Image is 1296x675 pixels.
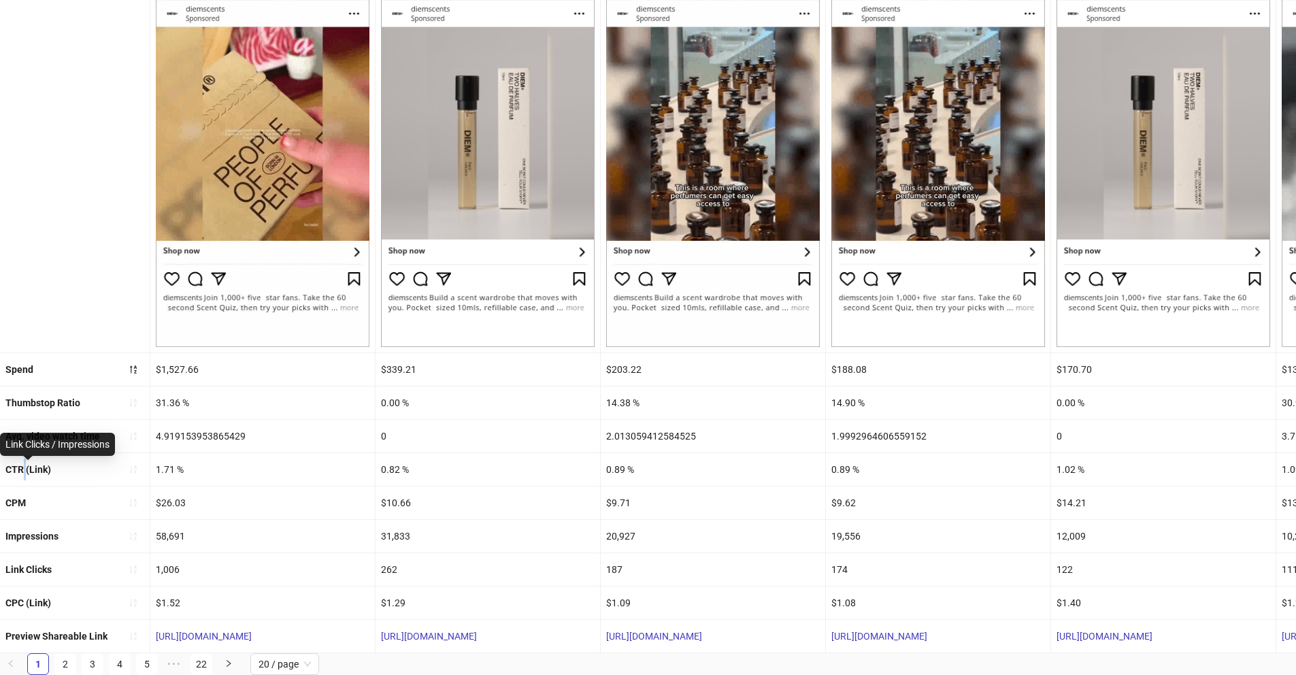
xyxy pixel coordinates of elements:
div: $1,527.66 [150,353,375,386]
span: sort-ascending [129,498,138,508]
div: 1.71 % [150,453,375,486]
span: sort-ascending [129,398,138,408]
b: Link Clicks [5,564,52,575]
li: 3 [82,653,103,675]
span: sort-descending [129,365,138,374]
li: 1 [27,653,49,675]
b: CPC (Link) [5,597,51,608]
a: [URL][DOMAIN_NAME] [156,631,252,642]
span: sort-ascending [129,565,138,574]
div: $14.21 [1051,487,1276,519]
div: $9.71 [601,487,825,519]
div: 122 [1051,553,1276,586]
a: [URL][DOMAIN_NAME] [1057,631,1152,642]
a: [URL][DOMAIN_NAME] [831,631,927,642]
li: 22 [190,653,212,675]
div: 0.82 % [376,453,600,486]
div: $188.08 [826,353,1050,386]
b: Preview Shareable Link [5,631,107,642]
div: 58,691 [150,520,375,553]
a: 22 [191,654,212,674]
div: 14.38 % [601,386,825,419]
li: 5 [136,653,158,675]
div: 14.90 % [826,386,1050,419]
div: 12,009 [1051,520,1276,553]
div: 174 [826,553,1050,586]
button: right [218,653,239,675]
li: Next 5 Pages [163,653,185,675]
div: 262 [376,553,600,586]
span: sort-ascending [129,431,138,441]
span: 20 / page [259,654,311,674]
div: 0.00 % [1051,386,1276,419]
div: 19,556 [826,520,1050,553]
span: sort-ascending [129,531,138,541]
b: Spend [5,364,33,375]
div: $1.08 [826,587,1050,619]
span: sort-ascending [129,631,138,641]
div: 1,006 [150,553,375,586]
a: 3 [82,654,103,674]
div: 0.89 % [826,453,1050,486]
div: 4.919153953865429 [150,420,375,452]
span: sort-ascending [129,598,138,608]
a: 5 [137,654,157,674]
div: 187 [601,553,825,586]
a: 2 [55,654,76,674]
div: 31.36 % [150,386,375,419]
div: Page Size [250,653,319,675]
div: 2.013059412584525 [601,420,825,452]
span: left [7,659,15,668]
div: $9.62 [826,487,1050,519]
div: $1.40 [1051,587,1276,619]
li: Next Page [218,653,239,675]
a: [URL][DOMAIN_NAME] [606,631,702,642]
b: Avg. video watch time [5,431,100,442]
b: Thumbstop Ratio [5,397,80,408]
div: $26.03 [150,487,375,519]
li: 2 [54,653,76,675]
div: 0 [376,420,600,452]
div: $10.66 [376,487,600,519]
div: 20,927 [601,520,825,553]
a: [URL][DOMAIN_NAME] [381,631,477,642]
div: 1.02 % [1051,453,1276,486]
div: $1.09 [601,587,825,619]
b: CPM [5,497,26,508]
div: 0.89 % [601,453,825,486]
b: Impressions [5,531,59,542]
a: 1 [28,654,48,674]
div: 0 [1051,420,1276,452]
div: 31,833 [376,520,600,553]
div: 0.00 % [376,386,600,419]
span: sort-ascending [129,465,138,474]
li: 4 [109,653,131,675]
div: $1.52 [150,587,375,619]
div: $203.22 [601,353,825,386]
div: $170.70 [1051,353,1276,386]
span: right [225,659,233,668]
span: ••• [163,653,185,675]
div: $339.21 [376,353,600,386]
a: 4 [110,654,130,674]
b: CTR (Link) [5,464,51,475]
div: 1.9992964606559152 [826,420,1050,452]
div: $1.29 [376,587,600,619]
